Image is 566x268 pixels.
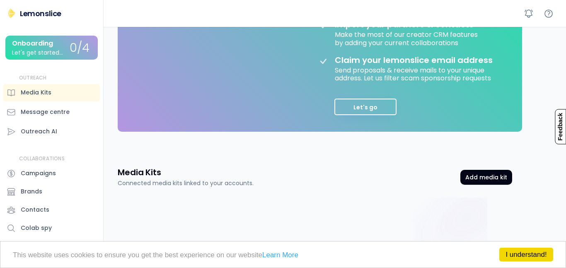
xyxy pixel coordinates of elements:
button: Let's go [334,99,397,115]
p: This website uses cookies to ensure you get the best experience on our website [13,251,553,258]
div: Campaigns [21,169,56,178]
div: Outreach AI [21,127,57,136]
a: Learn More [262,251,298,259]
img: Lemonslice [7,8,17,18]
div: 0/4 [70,42,89,55]
h3: Media Kits [118,167,161,178]
div: Brands [21,187,42,196]
div: COLLABORATIONS [19,155,65,162]
div: Lemonslice [20,8,61,19]
div: Colab spy [21,224,52,232]
div: Connected media kits linked to your accounts. [118,179,254,188]
a: I understand! [499,248,553,261]
div: Claim your lemonslice email address [335,55,493,65]
div: Media Kits [21,88,51,97]
div: Send proposals & receive mails to your unique address. Let us filter scam sponsorship requests [335,65,501,82]
button: Add media kit [460,170,512,185]
div: OUTREACH [19,75,47,82]
div: Let's get started... [12,50,63,56]
div: Message centre [21,108,70,116]
div: Make the most of our creator CRM features by adding your current collaborations [335,29,479,46]
div: Onboarding [12,40,53,47]
div: Contacts [21,205,49,214]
